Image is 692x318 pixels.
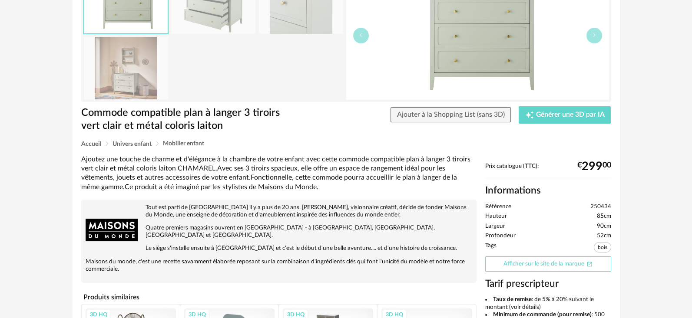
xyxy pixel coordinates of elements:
[113,141,152,147] span: Univers enfant
[84,37,168,99] img: commode-compatible-plan-a-langer-3-tiroirs-vert-clair-et-metal-coloris-laiton-1000-7-6-250434_7.jpg
[536,111,605,118] span: Générer une 3D par IA
[81,141,611,147] div: Breadcrumb
[485,163,611,179] div: Prix catalogue (TTC):
[391,107,511,123] button: Ajouter à la Shopping List (sans 3D)
[81,106,297,133] h1: Commode compatible plan à langer 3 tiroirs vert clair et métal coloris laiton
[397,111,505,118] span: Ajouter à la Shopping List (sans 3D)
[590,203,611,211] span: 250434
[86,258,472,273] p: Maisons du monde, c'est une recette savamment élaborée reposant sur la combinaison d'ingrédients ...
[86,224,472,239] p: Quatre premiers magasins ouvrent en [GEOGRAPHIC_DATA] - à [GEOGRAPHIC_DATA], [GEOGRAPHIC_DATA], [...
[485,184,611,197] h2: Informations
[81,155,477,192] div: Ajoutez une touche de charme et d'élégance à la chambre de votre enfant avec cette commode compat...
[86,204,472,219] p: Tout est parti de [GEOGRAPHIC_DATA] il y a plus de 20 ans. [PERSON_NAME], visionnaire créatif, dé...
[81,291,477,304] h4: Produits similaires
[86,204,138,256] img: brand logo
[582,163,603,170] span: 299
[81,141,101,147] span: Accueil
[86,245,472,252] p: Le siège s'installe ensuite à [GEOGRAPHIC_DATA] et c'est le début d'une belle aventure.... et d'u...
[485,242,497,255] span: Tags
[597,223,611,230] span: 90cm
[597,213,611,220] span: 85cm
[594,242,611,252] span: bois
[525,111,534,119] span: Creation icon
[163,141,204,147] span: Mobilier enfant
[485,232,516,240] span: Profondeur
[485,296,611,311] li: : de 5% à 20% suivant le montant (voir détails)
[485,256,611,272] a: Afficher sur le site de la marqueOpen In New icon
[493,296,532,302] b: Taux de remise
[493,311,592,318] b: Minimum de commande (pour remise)
[485,213,507,220] span: Hauteur
[485,203,511,211] span: Référence
[577,163,611,170] div: € 00
[485,278,611,290] h3: Tarif prescripteur
[586,260,593,266] span: Open In New icon
[519,106,611,124] button: Creation icon Générer une 3D par IA
[485,223,505,230] span: Largeur
[597,232,611,240] span: 52cm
